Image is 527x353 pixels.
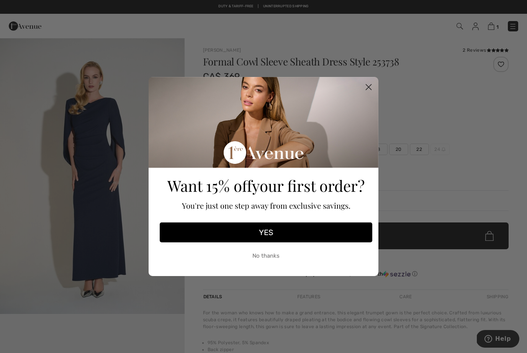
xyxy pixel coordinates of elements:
[167,175,252,196] span: Want 15% off
[18,5,34,12] span: Help
[160,246,372,265] button: No thanks
[182,200,350,211] span: You're just one step away from exclusive savings.
[252,175,365,196] span: your first order?
[362,80,375,94] button: Close dialog
[160,222,372,242] button: YES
